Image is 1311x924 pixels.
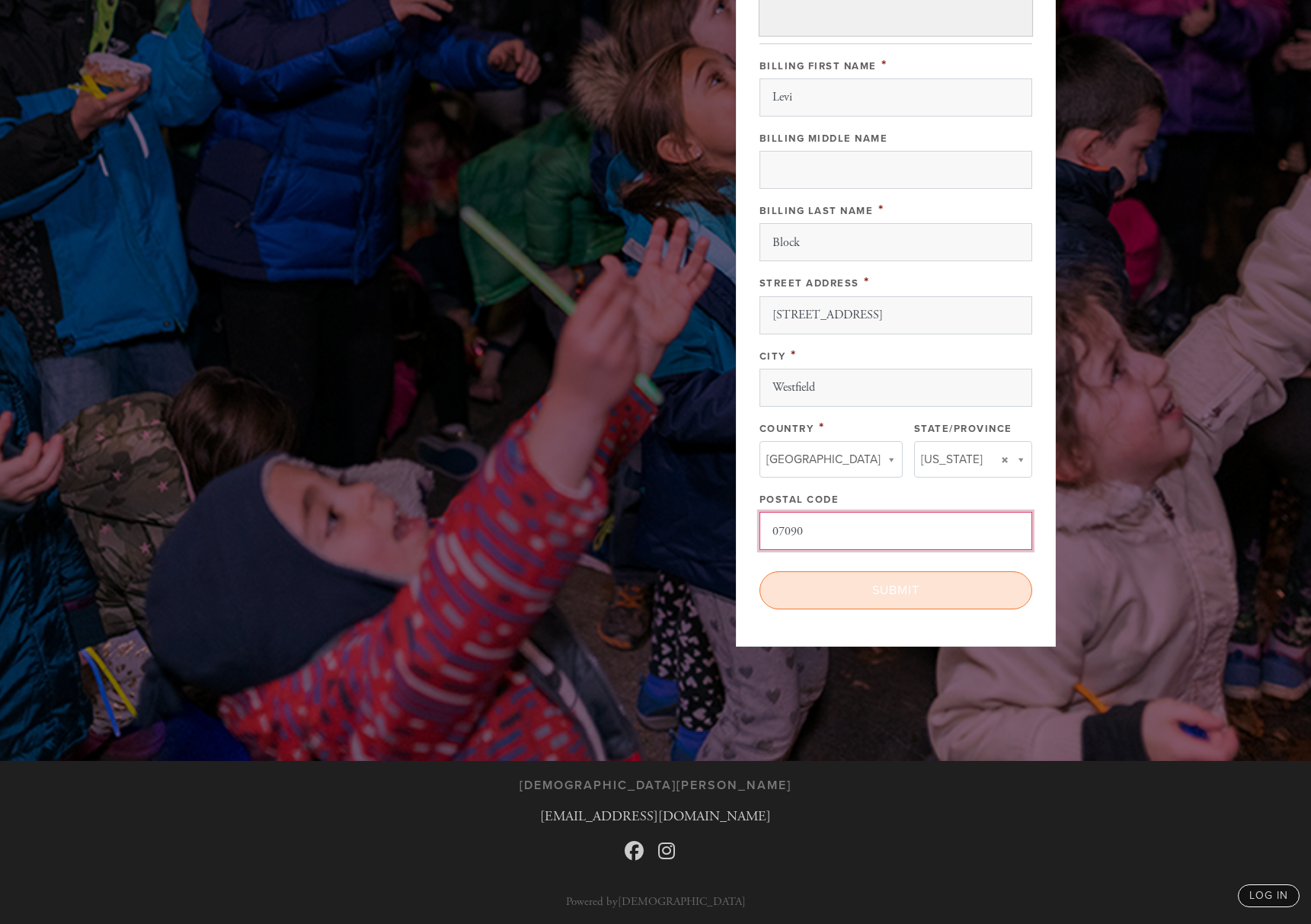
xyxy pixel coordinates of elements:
input: Submit [759,571,1032,609]
span: This field is required. [878,201,884,218]
a: [DEMOGRAPHIC_DATA] [618,894,746,909]
label: Billing Last Name [759,205,874,217]
span: This field is required. [881,56,887,73]
a: [GEOGRAPHIC_DATA] [759,441,903,478]
a: log in [1238,884,1300,907]
a: [EMAIL_ADDRESS][DOMAIN_NAME] [540,807,771,825]
label: Country [759,423,814,435]
span: This field is required. [864,273,870,290]
span: This field is required. [791,347,797,363]
label: State/Province [914,423,1012,435]
h3: [DEMOGRAPHIC_DATA][PERSON_NAME] [520,779,791,793]
span: [GEOGRAPHIC_DATA] [766,449,881,469]
label: Postal Code [759,494,839,506]
span: [US_STATE] [921,449,983,469]
label: City [759,350,786,363]
span: This field is required. [819,419,825,436]
a: [US_STATE] [914,441,1032,478]
label: Billing Middle Name [759,133,888,145]
label: Billing First Name [759,60,877,72]
p: Powered by [566,896,746,907]
label: Street Address [759,277,859,289]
